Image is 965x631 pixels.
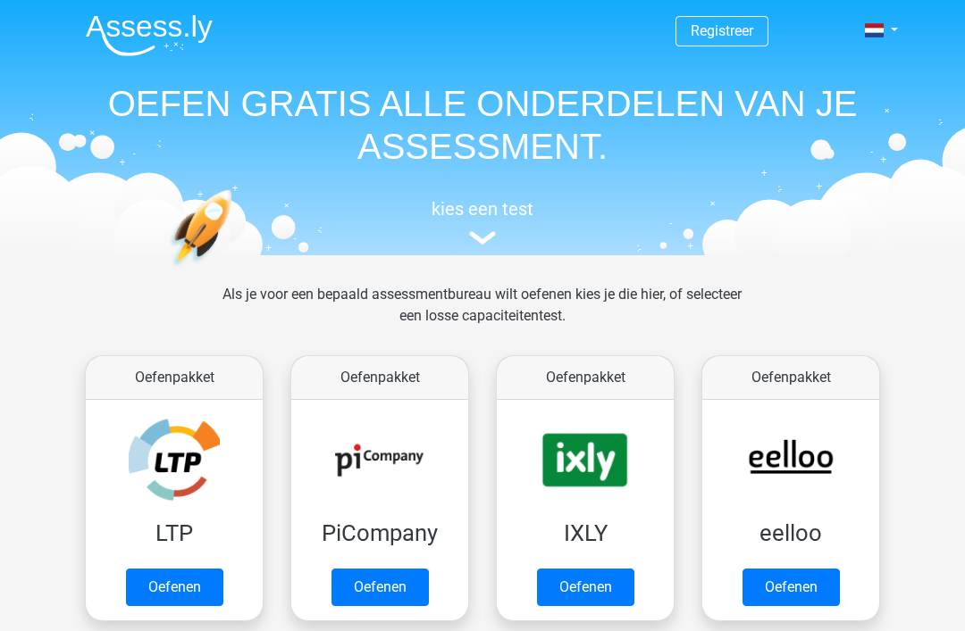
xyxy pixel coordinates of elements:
img: Assessly [86,14,213,56]
a: Oefenen [537,569,634,606]
h1: OEFEN GRATIS ALLE ONDERDELEN VAN JE ASSESSMENT. [71,82,894,168]
a: Oefenen [743,569,840,606]
a: Oefenen [126,569,223,606]
h5: kies een test [71,198,894,220]
div: Als je voor een bepaald assessmentbureau wilt oefenen kies je die hier, of selecteer een losse ca... [208,284,756,348]
img: oefenen [170,189,301,351]
a: Registreer [691,22,753,39]
img: assessment [469,231,496,245]
a: Oefenen [331,569,429,606]
a: kies een test [71,198,894,245]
